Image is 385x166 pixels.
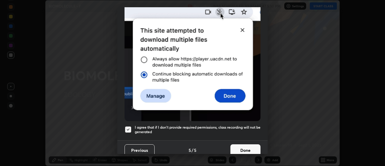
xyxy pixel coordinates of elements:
button: Done [230,144,260,156]
h4: 5 [194,147,196,153]
h4: 5 [189,147,191,153]
h5: I agree that if I don't provide required permissions, class recording will not be generated [135,125,260,134]
h4: / [192,147,193,153]
button: Previous [125,144,155,156]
